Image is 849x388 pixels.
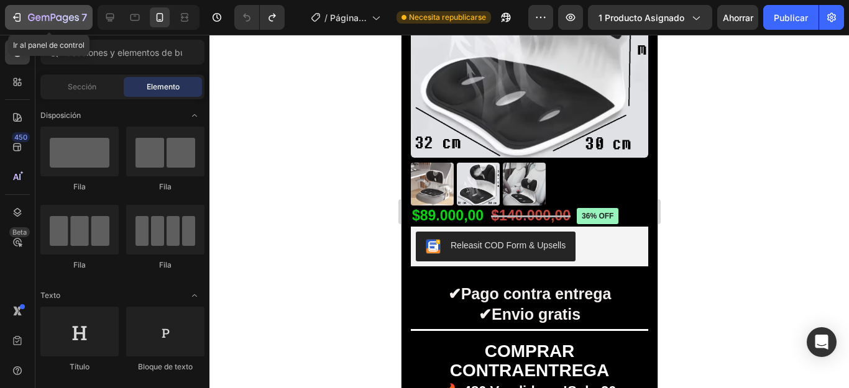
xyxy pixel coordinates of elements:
font: Beta [12,228,27,237]
font: 1 producto asignado [599,12,684,23]
span: Abrir con palanca [185,286,204,305]
font: / [324,12,328,23]
font: Ahorrar [723,12,753,23]
font: Fila [73,260,86,269]
button: 1 producto asignado [588,5,712,30]
font: Publicar [774,12,808,23]
font: 7 [81,11,87,24]
font: Necesita republicarse [409,12,486,22]
button: Publicar [763,5,819,30]
font: Disposición [40,111,81,120]
span: Abrir con palanca [185,106,204,125]
input: Secciones y elementos de búsqueda [40,40,204,65]
font: Título [70,362,89,371]
font: Fila [159,260,172,269]
button: 7 [5,5,93,30]
font: Fila [73,182,86,191]
div: Abrir Intercom Messenger [807,327,837,357]
font: Página del producto - [DATE][PERSON_NAME] 23:14:18 [330,12,367,101]
font: Fila [159,182,172,191]
font: Elemento [147,82,180,91]
button: Ahorrar [717,5,758,30]
font: Sección [68,82,96,91]
font: 450 [14,133,27,142]
div: Deshacer/Rehacer [234,5,285,30]
iframe: Área de diseño [402,35,658,388]
font: Bloque de texto [138,362,193,371]
span: 🔥 480 Vendidos - !Solo 20 Unidades Disponibles¡ [42,348,215,384]
font: Texto [40,291,60,300]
